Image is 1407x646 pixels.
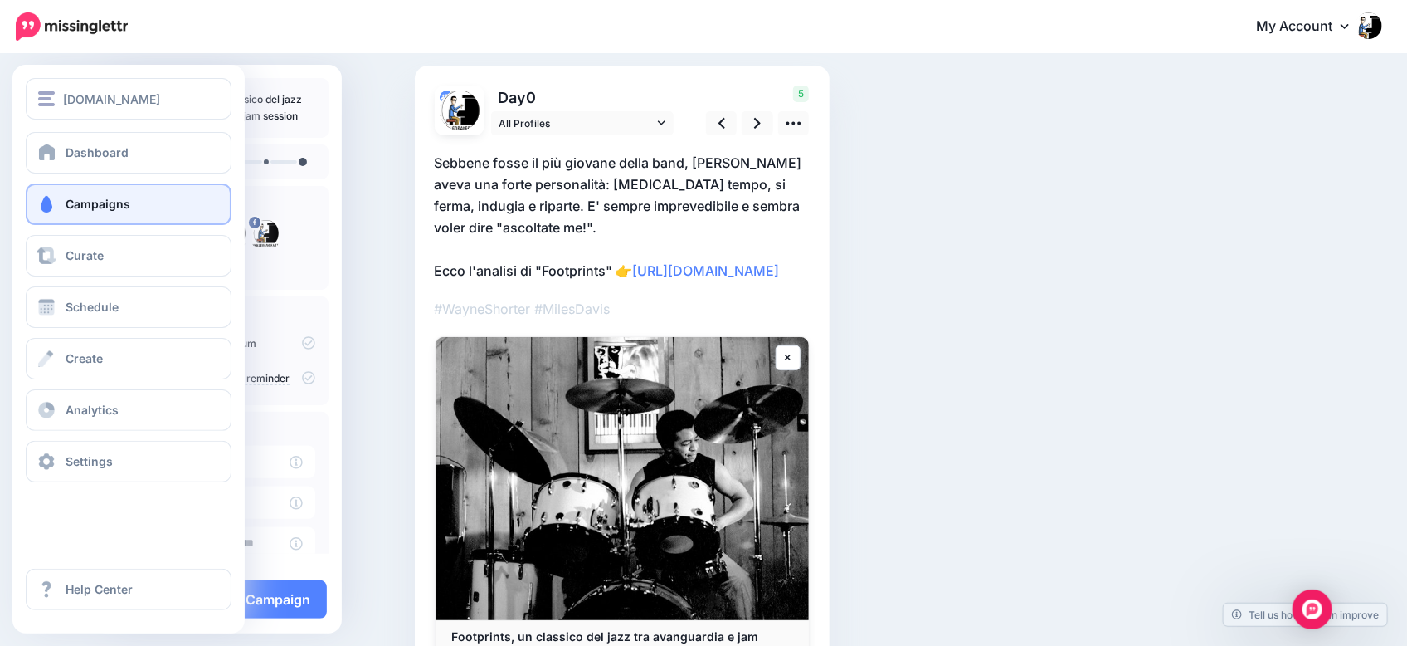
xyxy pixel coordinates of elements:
[66,403,119,417] span: Analytics
[26,389,231,431] a: Analytics
[26,286,231,328] a: Schedule
[252,220,279,247] img: picture-bsa81111.png
[212,372,290,385] a: update reminder
[440,91,480,130] img: AOh14GiiPzDlo04bh4TWCuoNTZxJl-OwU8OYnMgtBtAPs96-c-61516.png
[491,86,676,110] p: Day
[435,298,810,320] p: #WayneShorter #MilesDavis
[1293,590,1332,629] div: Open Intercom Messenger
[66,197,130,211] span: Campaigns
[491,111,674,135] a: All Profiles
[66,248,104,262] span: Curate
[633,262,780,279] a: [URL][DOMAIN_NAME]
[26,569,231,610] a: Help Center
[436,337,809,620] img: Footprints, un classico del jazz tra avanguardia e jam session
[26,338,231,379] a: Create
[66,145,129,159] span: Dashboard
[26,132,231,174] a: Dashboard
[26,235,231,277] a: Curate
[16,12,128,41] img: Missinglettr
[26,78,231,120] button: [DOMAIN_NAME]
[63,90,160,109] span: [DOMAIN_NAME]
[66,454,113,468] span: Settings
[440,91,453,104] img: 5_2zSM9mMSk-bsa81112.png
[66,351,103,365] span: Create
[793,86,809,102] span: 5
[26,441,231,482] a: Settings
[527,89,537,106] span: 0
[1224,604,1387,626] a: Tell us how we can improve
[499,115,654,132] span: All Profiles
[38,91,55,106] img: menu.png
[435,152,810,281] p: Sebbene fosse il più giovane della band, [PERSON_NAME] aveva una forte personalità: [MEDICAL_DATA...
[66,582,133,596] span: Help Center
[66,300,119,314] span: Schedule
[26,184,231,225] a: Campaigns
[1239,7,1382,47] a: My Account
